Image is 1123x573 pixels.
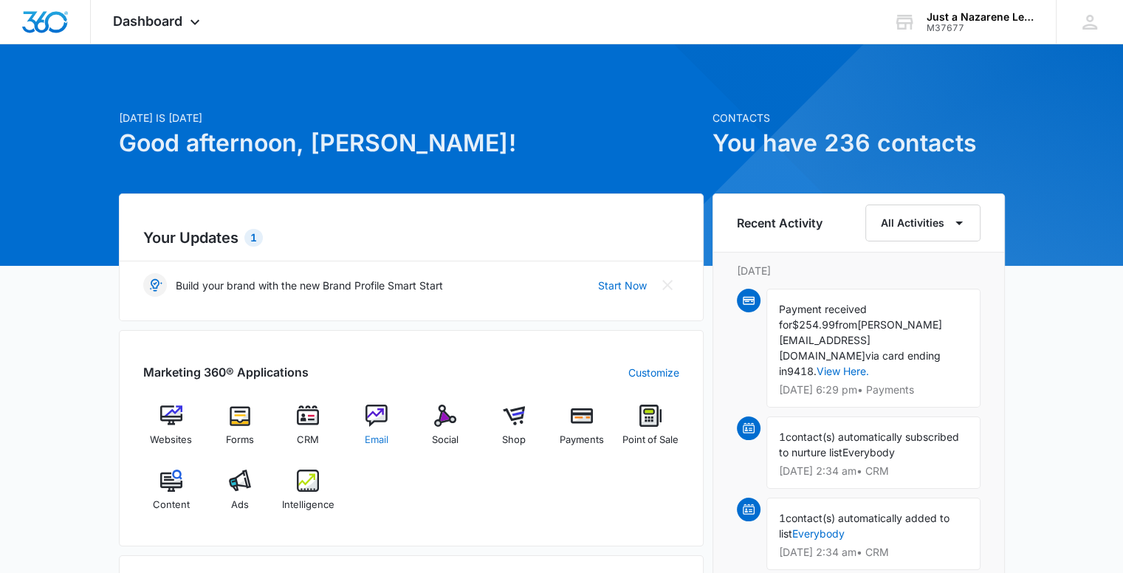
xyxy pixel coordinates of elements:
[779,334,870,362] span: [EMAIL_ADDRESS][DOMAIN_NAME]
[226,433,254,447] span: Forms
[153,498,190,512] span: Content
[231,498,249,512] span: Ads
[485,405,542,458] a: Shop
[857,318,942,331] span: [PERSON_NAME]
[712,126,1005,161] h1: You have 236 contacts
[628,365,679,380] a: Customize
[211,470,268,523] a: Ads
[417,405,474,458] a: Social
[348,405,405,458] a: Email
[737,214,822,232] h6: Recent Activity
[598,278,647,293] a: Start Now
[779,303,867,331] span: Payment received for
[817,365,869,377] a: View Here.
[656,273,679,297] button: Close
[927,23,1034,33] div: account id
[280,470,337,523] a: Intelligence
[176,278,443,293] p: Build your brand with the new Brand Profile Smart Start
[779,512,786,524] span: 1
[119,110,704,126] p: [DATE] is [DATE]
[787,365,817,377] span: 9418.
[792,527,845,540] a: Everybody
[712,110,1005,126] p: Contacts
[113,13,182,29] span: Dashboard
[554,405,611,458] a: Payments
[779,547,968,557] p: [DATE] 2:34 am • CRM
[365,433,388,447] span: Email
[280,405,337,458] a: CRM
[244,229,263,247] div: 1
[622,433,679,447] span: Point of Sale
[792,318,835,331] span: $254.99
[842,446,895,459] span: Everybody
[119,126,704,161] h1: Good afternoon, [PERSON_NAME]!
[143,405,200,458] a: Websites
[432,433,459,447] span: Social
[779,466,968,476] p: [DATE] 2:34 am • CRM
[865,205,981,241] button: All Activities
[150,433,192,447] span: Websites
[143,363,309,381] h2: Marketing 360® Applications
[779,512,949,540] span: contact(s) automatically added to list
[779,385,968,395] p: [DATE] 6:29 pm • Payments
[779,430,959,459] span: contact(s) automatically subscribed to nurture list
[779,430,786,443] span: 1
[211,405,268,458] a: Forms
[502,433,526,447] span: Shop
[835,318,857,331] span: from
[622,405,679,458] a: Point of Sale
[927,11,1034,23] div: account name
[143,227,679,249] h2: Your Updates
[297,433,319,447] span: CRM
[737,263,981,278] p: [DATE]
[282,498,334,512] span: Intelligence
[143,470,200,523] a: Content
[560,433,604,447] span: Payments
